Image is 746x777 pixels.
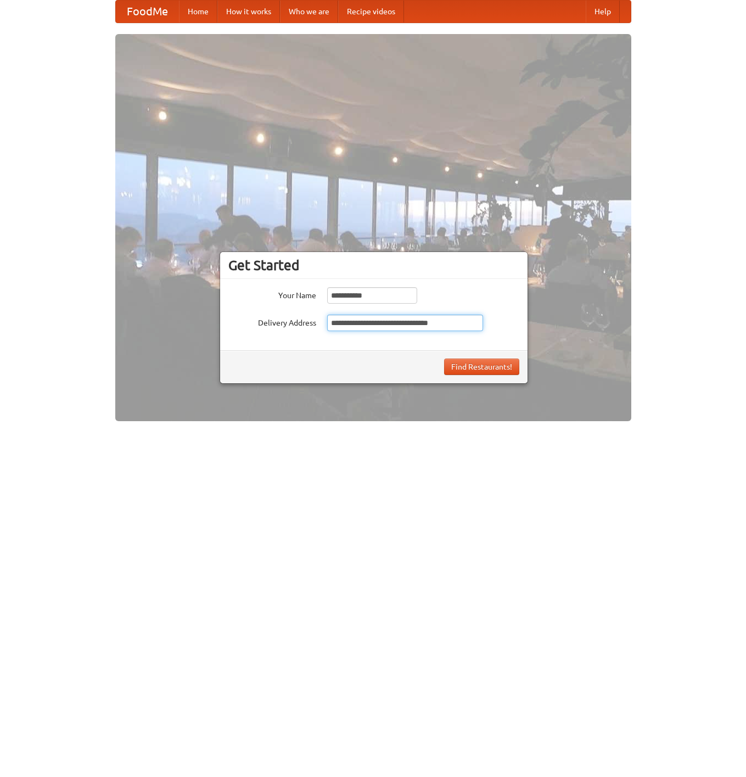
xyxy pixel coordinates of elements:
a: FoodMe [116,1,179,23]
a: Home [179,1,217,23]
a: Recipe videos [338,1,404,23]
a: Who we are [280,1,338,23]
button: Find Restaurants! [444,359,519,375]
a: How it works [217,1,280,23]
label: Delivery Address [228,315,316,328]
label: Your Name [228,287,316,301]
a: Help [586,1,620,23]
h3: Get Started [228,257,519,273]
